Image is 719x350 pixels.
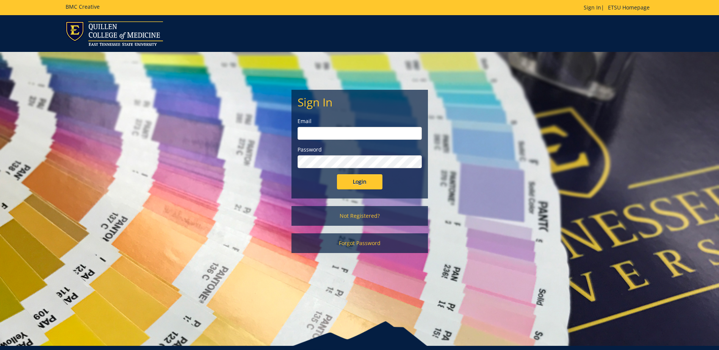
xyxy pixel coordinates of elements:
[291,233,428,253] a: Forgot Password
[298,146,422,153] label: Password
[298,117,422,125] label: Email
[291,206,428,226] a: Not Registered?
[584,4,653,11] p: |
[66,21,163,46] img: ETSU logo
[298,96,422,108] h2: Sign In
[584,4,601,11] a: Sign In
[66,4,100,9] h5: BMC Creative
[604,4,653,11] a: ETSU Homepage
[337,174,382,189] input: Login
